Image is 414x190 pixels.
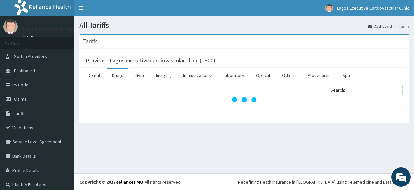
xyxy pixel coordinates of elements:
footer: All rights reserved. [74,173,414,190]
a: RelianceHMO [115,179,143,185]
li: Tariffs [393,23,409,29]
a: Dashboard [368,23,392,29]
a: Gym [130,69,149,82]
input: Search: [347,85,403,95]
a: Procedures [302,69,336,82]
img: User Image [3,19,18,34]
a: Dental [82,69,105,82]
p: Lagos Executive Cardiovascular Clinic [23,26,116,32]
span: Switch Providers [14,53,47,59]
img: d_794563401_company_1708531726252_794563401 [12,32,26,49]
span: Lagos Executive Cardiovascular Clinic [337,5,409,11]
h1: All Tariffs [79,21,409,29]
label: Search: [331,85,403,95]
a: Drugs [107,69,128,82]
span: We're online! [38,55,89,120]
textarea: Type your message and hit 'Enter' [3,124,123,146]
h3: Tariffs [82,39,98,44]
a: Optical [251,69,275,82]
strong: Copyright © 2017 . [79,179,145,185]
a: Immunizations [178,69,216,82]
a: Spa [337,69,355,82]
a: Imaging [151,69,176,82]
div: Minimize live chat window [106,3,122,19]
div: Chat with us now [34,36,109,45]
span: Tariffs [14,110,26,116]
a: Laboratory [218,69,249,82]
span: Claims [14,96,27,102]
div: Redefining Heath Insurance in [GEOGRAPHIC_DATA] using Telemedicine and Data Science! [238,179,409,185]
span: Dashboard [14,68,35,73]
a: Online [23,35,38,40]
a: Others [277,69,301,82]
img: User Image [325,4,333,12]
svg: audio-loading [231,87,257,113]
h3: Provider - Lagos executive cardiovascular clinic (LECC) [86,58,215,63]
